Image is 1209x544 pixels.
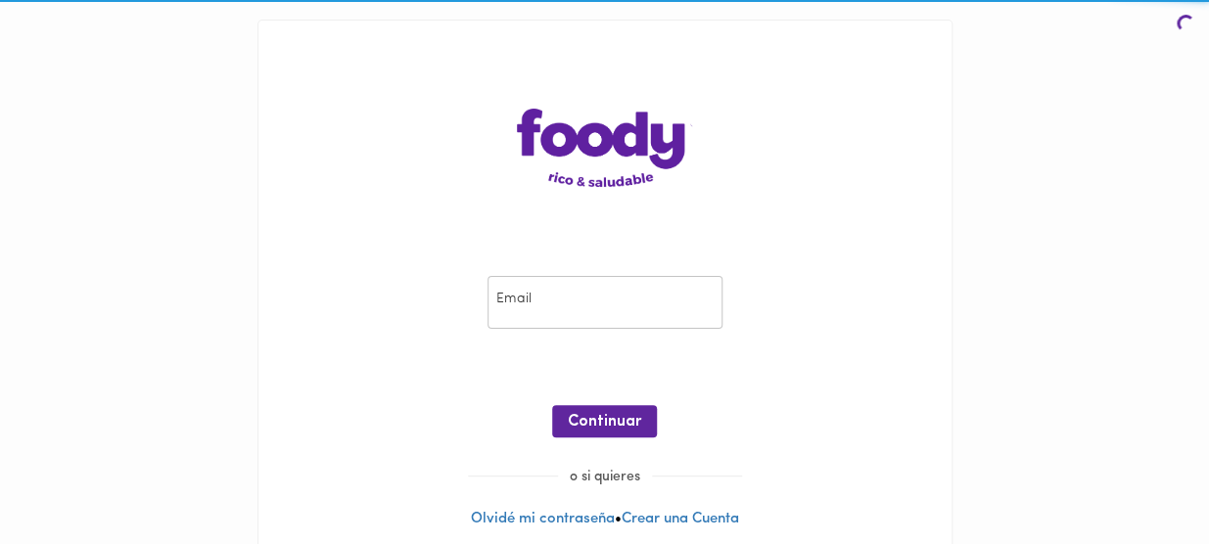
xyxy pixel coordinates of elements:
span: Continuar [568,413,641,431]
a: Crear una Cuenta [622,512,739,526]
button: Continuar [552,405,657,437]
a: Olvidé mi contraseña [471,512,615,526]
img: logo-main-page.png [517,109,693,187]
span: o si quieres [558,470,652,484]
input: pepitoperez@gmail.com [488,276,722,330]
iframe: Messagebird Livechat Widget [1095,431,1189,524]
